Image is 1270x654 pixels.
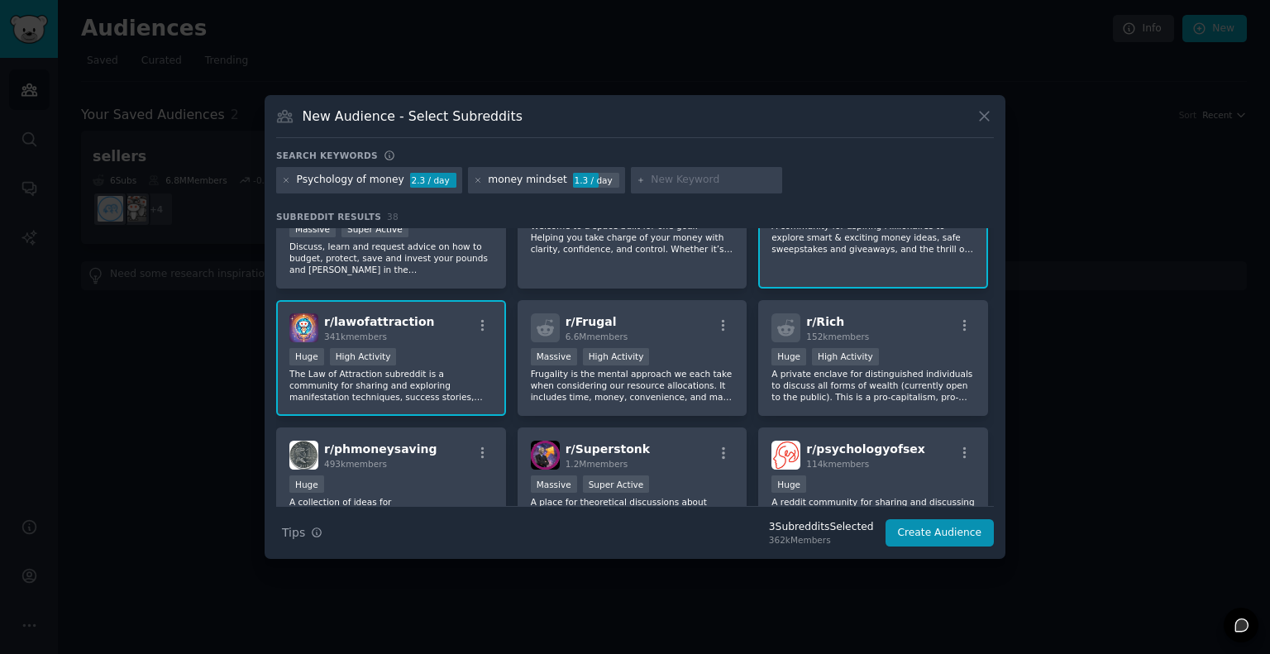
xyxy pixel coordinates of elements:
[583,348,650,365] div: High Activity
[289,220,336,237] div: Massive
[324,332,387,341] span: 341k members
[769,534,874,546] div: 362k Members
[566,459,628,469] span: 1.2M members
[771,475,806,493] div: Huge
[566,315,617,328] span: r/ Frugal
[771,441,800,470] img: psychologyofsex
[583,475,650,493] div: Super Active
[771,220,975,255] p: A community for aspiring Millionaires to explore smart & exciting money ideas, safe sweepstakes a...
[341,220,408,237] div: Super Active
[289,241,493,275] p: Discuss, learn and request advice on how to budget, protect, save and invest your pounds and [PER...
[886,519,995,547] button: Create Audience
[566,332,628,341] span: 6.6M members
[289,368,493,403] p: The Law of Attraction subreddit is a community for sharing and exploring manifestation techniques...
[771,348,806,365] div: Huge
[531,220,734,255] p: Welcome to a space built for one goal: Helping you take charge of your money with clarity, confid...
[324,315,434,328] span: r/ lawofattraction
[276,518,328,547] button: Tips
[289,441,318,470] img: phmoneysaving
[276,150,378,161] h3: Search keywords
[303,107,523,125] h3: New Audience - Select Subreddits
[531,496,734,531] p: A place for theoretical discussions about GameStop stock ($GME). Opinions and memes welcome. Susp...
[282,524,305,542] span: Tips
[276,211,381,222] span: Subreddit Results
[297,173,404,188] div: Psychology of money
[289,313,318,342] img: lawofattraction
[769,520,874,535] div: 3 Subreddit s Selected
[488,173,566,188] div: money mindset
[289,348,324,365] div: Huge
[289,496,493,531] p: A collection of ideas for [DEMOGRAPHIC_DATA] to significantly improve financial decisions through...
[812,348,879,365] div: High Activity
[410,173,456,188] div: 2.3 / day
[651,173,776,188] input: New Keyword
[324,442,437,456] span: r/ phmoneysaving
[771,496,975,531] p: A reddit community for sharing and discussing science-based material on sex, love, and relationsh...
[806,332,869,341] span: 152k members
[806,315,844,328] span: r/ Rich
[324,459,387,469] span: 493k members
[531,475,577,493] div: Massive
[289,475,324,493] div: Huge
[387,212,399,222] span: 38
[806,442,925,456] span: r/ psychologyofsex
[573,173,619,188] div: 1.3 / day
[531,368,734,403] p: Frugality is the mental approach we each take when considering our resource allocations. It inclu...
[531,348,577,365] div: Massive
[806,459,869,469] span: 114k members
[771,368,975,403] p: A private enclave for distinguished individuals to discuss all forms of wealth (currently open to...
[531,441,560,470] img: Superstonk
[330,348,397,365] div: High Activity
[566,442,650,456] span: r/ Superstonk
